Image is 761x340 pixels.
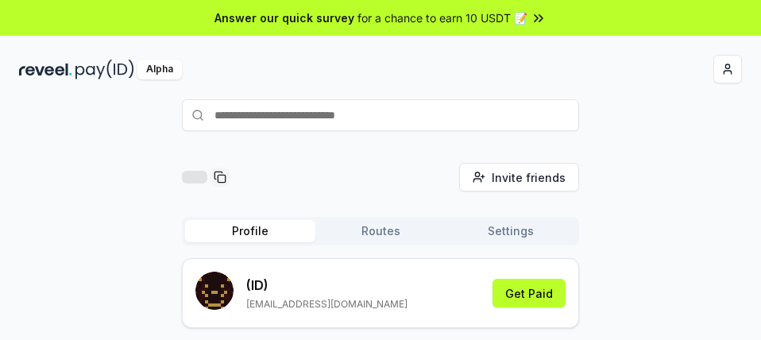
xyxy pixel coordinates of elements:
[446,220,576,242] button: Settings
[137,60,182,79] div: Alpha
[357,10,527,26] span: for a chance to earn 10 USDT 📝
[459,163,579,191] button: Invite friends
[246,276,408,295] p: (ID)
[493,279,566,307] button: Get Paid
[75,60,134,79] img: pay_id
[185,220,315,242] button: Profile
[246,298,408,311] p: [EMAIL_ADDRESS][DOMAIN_NAME]
[315,220,446,242] button: Routes
[214,10,354,26] span: Answer our quick survey
[19,60,72,79] img: reveel_dark
[492,169,566,186] span: Invite friends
